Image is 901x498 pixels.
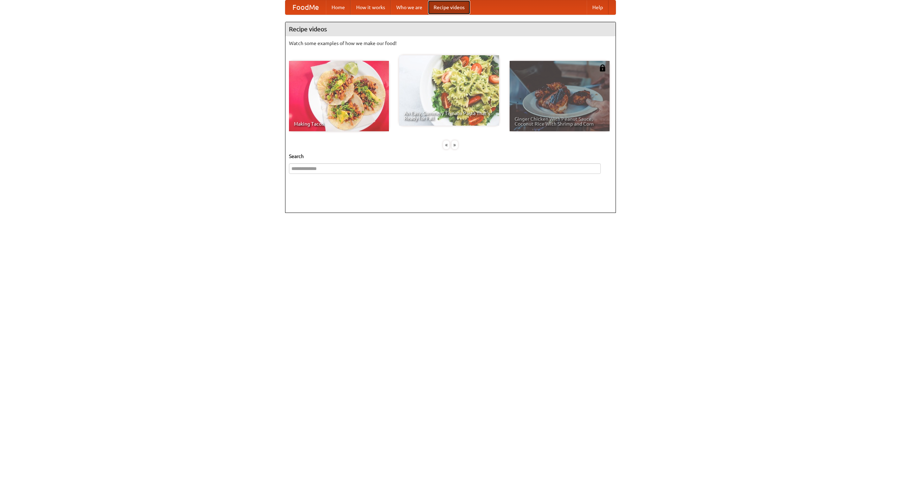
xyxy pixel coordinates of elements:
h4: Recipe videos [285,22,616,36]
span: An Easy, Summery Tomato Pasta That's Ready for Fall [404,111,494,121]
a: FoodMe [285,0,326,14]
a: Recipe videos [428,0,470,14]
a: Home [326,0,351,14]
img: 483408.png [599,64,606,71]
h5: Search [289,153,612,160]
a: Who we are [391,0,428,14]
span: Making Tacos [294,121,384,126]
p: Watch some examples of how we make our food! [289,40,612,47]
a: An Easy, Summery Tomato Pasta That's Ready for Fall [399,55,499,126]
div: » [452,140,458,149]
div: « [443,140,449,149]
a: Making Tacos [289,61,389,131]
a: How it works [351,0,391,14]
a: Help [587,0,609,14]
